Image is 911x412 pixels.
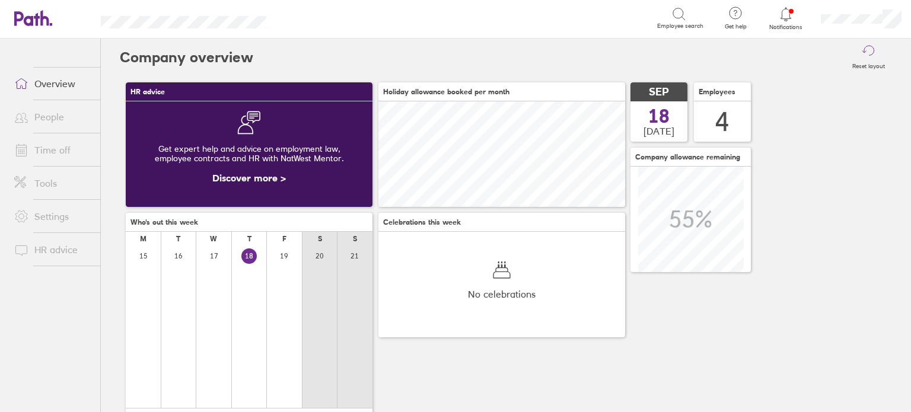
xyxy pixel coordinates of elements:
[130,218,198,226] span: Who's out this week
[135,135,363,173] div: Get expert help and advice on employment law, employee contracts and HR with NatWest Mentor.
[383,88,509,96] span: Holiday allowance booked per month
[383,218,461,226] span: Celebrations this week
[5,171,100,195] a: Tools
[120,39,253,76] h2: Company overview
[353,235,357,243] div: S
[767,6,805,31] a: Notifications
[130,88,165,96] span: HR advice
[5,105,100,129] a: People
[699,88,735,96] span: Employees
[318,235,322,243] div: S
[212,172,286,184] a: Discover more >
[247,235,251,243] div: T
[716,23,755,30] span: Get help
[5,238,100,261] a: HR advice
[644,126,674,136] span: [DATE]
[845,59,892,70] label: Reset layout
[649,86,669,98] span: SEP
[282,235,286,243] div: F
[767,24,805,31] span: Notifications
[715,107,730,137] div: 4
[5,205,100,228] a: Settings
[176,235,180,243] div: T
[635,153,740,161] span: Company allowance remaining
[5,138,100,162] a: Time off
[140,235,146,243] div: M
[298,12,329,23] div: Search
[468,289,536,299] span: No celebrations
[210,235,217,243] div: W
[648,107,670,126] span: 18
[657,23,703,30] span: Employee search
[845,39,892,76] button: Reset layout
[5,72,100,95] a: Overview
